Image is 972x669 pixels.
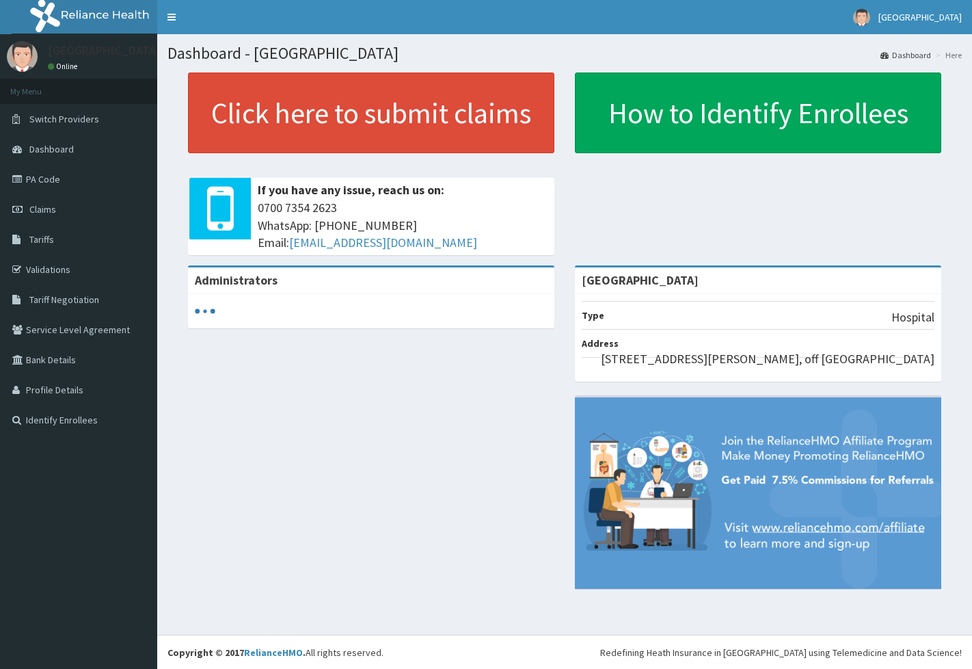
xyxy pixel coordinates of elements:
b: Type [582,309,604,322]
img: User Image [853,9,870,26]
a: Click here to submit claims [188,73,554,153]
span: [GEOGRAPHIC_DATA] [878,11,962,23]
a: [EMAIL_ADDRESS][DOMAIN_NAME] [289,235,477,250]
img: User Image [7,41,38,72]
p: [STREET_ADDRESS][PERSON_NAME], off [GEOGRAPHIC_DATA] [601,350,934,368]
svg: audio-loading [195,301,215,322]
strong: [GEOGRAPHIC_DATA] [582,272,699,288]
span: Tariff Negotiation [29,293,99,306]
img: provider-team-banner.png [575,397,941,590]
strong: Copyright © 2017 . [167,646,306,659]
a: RelianceHMO [244,646,303,659]
span: Claims [29,203,56,215]
p: Hospital [891,309,934,326]
span: Tariffs [29,233,54,246]
span: Dashboard [29,143,74,155]
b: If you have any issue, reach us on: [258,182,444,198]
a: Online [48,62,81,71]
a: Dashboard [880,49,931,61]
span: Switch Providers [29,113,99,125]
span: 0700 7354 2623 WhatsApp: [PHONE_NUMBER] Email: [258,199,548,252]
div: Redefining Heath Insurance in [GEOGRAPHIC_DATA] using Telemedicine and Data Science! [600,646,962,659]
b: Administrators [195,272,278,288]
h1: Dashboard - [GEOGRAPHIC_DATA] [167,44,962,62]
li: Here [932,49,962,61]
a: How to Identify Enrollees [575,73,941,153]
b: Address [582,337,619,350]
p: [GEOGRAPHIC_DATA] [48,44,161,57]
